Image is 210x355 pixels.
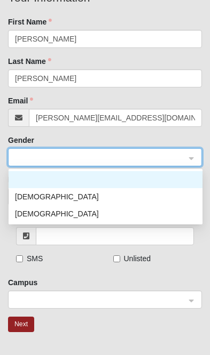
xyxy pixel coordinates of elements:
[8,56,51,67] label: Last Name
[27,254,43,263] span: SMS
[113,255,120,262] input: Unlisted
[8,95,33,106] label: Email
[8,317,34,332] button: Next
[15,191,196,203] div: [DEMOGRAPHIC_DATA]
[15,208,196,220] div: [DEMOGRAPHIC_DATA]
[9,188,203,205] div: Male
[8,17,52,27] label: First Name
[8,135,34,146] label: Gender
[8,277,37,288] label: Campus
[124,254,151,263] span: Unlisted
[8,174,44,185] label: Birthday
[9,205,203,222] div: Female
[16,255,23,262] input: SMS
